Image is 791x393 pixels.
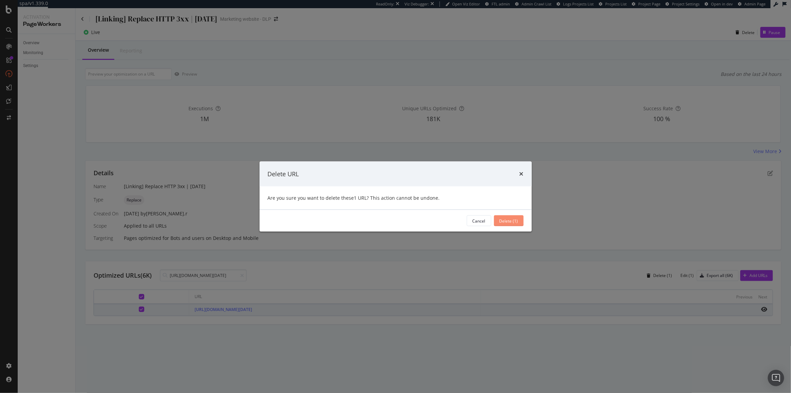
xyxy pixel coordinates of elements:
div: Cancel [473,218,485,224]
button: Cancel [467,215,491,226]
div: Open Intercom Messenger [768,370,784,386]
div: Delete URL [268,169,299,178]
div: times [520,169,524,178]
button: Delete (1) [494,215,524,226]
div: Are you sure you want to delete these 1 URL ? This action cannot be undone. [260,186,532,210]
div: Delete (1) [499,218,518,224]
div: modal [260,161,532,232]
